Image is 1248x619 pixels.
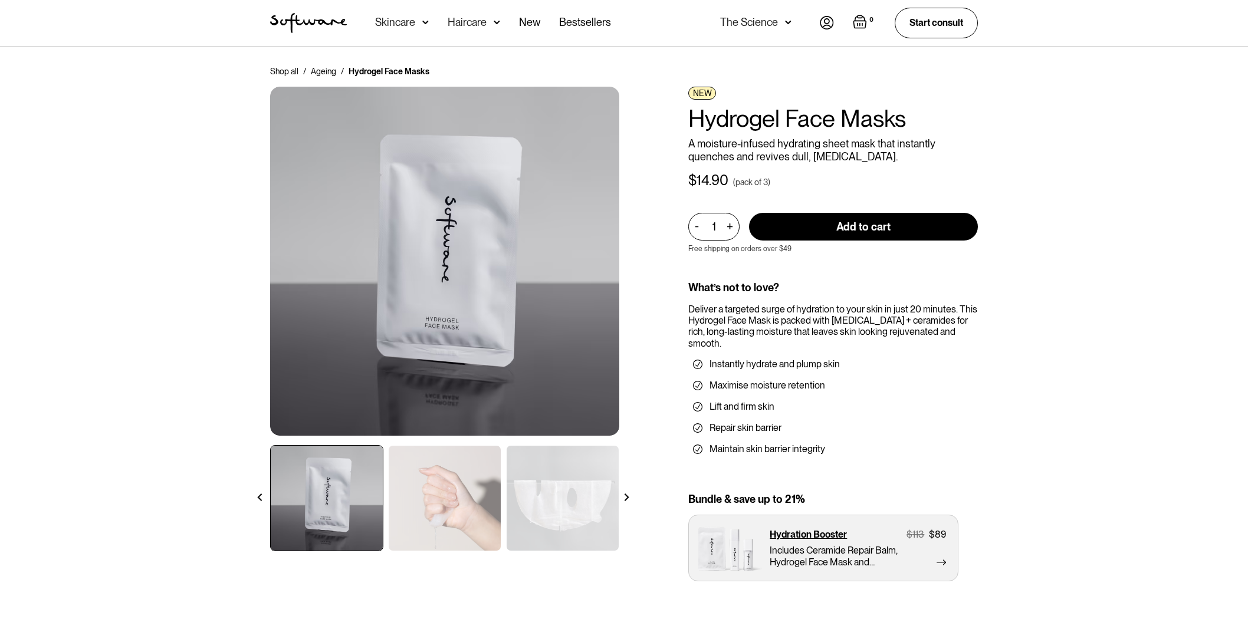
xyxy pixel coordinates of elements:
div: Hydrogel Face Masks [349,65,429,77]
h1: Hydrogel Face Masks [688,104,978,133]
div: Haircare [448,17,487,28]
div: Bundle & save up to 21% [688,493,978,506]
a: Hydration Booster$113$89Includes Ceramide Repair Balm, Hydrogel Face Mask and Hyaluronic Complex ... [688,515,958,581]
div: $ [688,172,697,189]
div: Skincare [375,17,415,28]
p: Includes Ceramide Repair Balm, Hydrogel Face Mask and Hyaluronic Complex Serum [770,545,904,567]
div: 113 [912,529,924,540]
a: Open cart [853,15,876,31]
li: Repair skin barrier [693,422,973,434]
a: Ageing [311,65,336,77]
div: 89 [935,529,946,540]
p: A moisture-infused hydrating sheet mask that instantly quenches and revives dull, [MEDICAL_DATA]. [688,137,978,163]
div: / [303,65,306,77]
p: Hydration Booster [770,529,847,540]
div: NEW [688,87,716,100]
div: + [723,220,736,233]
li: Maintain skin barrier integrity [693,443,973,455]
div: Deliver a targeted surge of hydration to your skin in just 20 minutes. This Hydrogel Face Mask is... [688,304,978,349]
img: Software Logo [270,13,347,33]
a: Shop all [270,65,298,77]
img: arrow down [494,17,500,28]
img: arrow down [422,17,429,28]
input: Add to cart [749,213,978,241]
li: Instantly hydrate and plump skin [693,358,973,370]
div: The Science [720,17,778,28]
div: $ [907,529,912,540]
div: / [341,65,344,77]
a: home [270,13,347,33]
li: Lift and firm skin [693,401,973,413]
img: arrow left [256,493,264,501]
div: What’s not to love? [688,281,978,294]
div: 0 [867,15,876,25]
img: arrow down [785,17,792,28]
li: Maximise moisture retention [693,380,973,391]
a: Start consult [895,8,978,38]
div: $ [929,529,935,540]
img: arrow right [623,493,630,501]
div: - [695,220,702,233]
p: Free shipping on orders over $49 [688,245,792,253]
div: (pack of 3) [733,176,770,188]
div: 14.90 [697,172,728,189]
